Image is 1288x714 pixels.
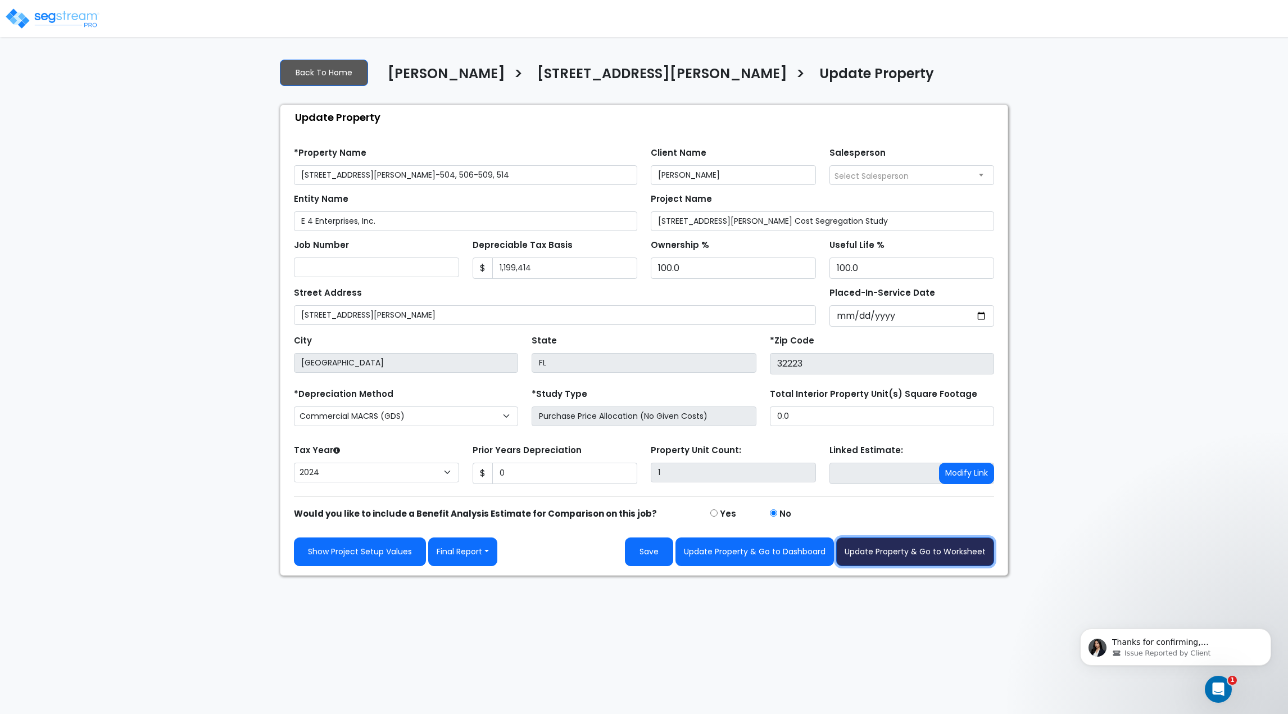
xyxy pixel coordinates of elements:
[1205,676,1232,703] iframe: Intercom live chat
[294,239,349,252] label: Job Number
[835,170,909,182] span: Select Salesperson
[829,239,885,252] label: Useful Life %
[294,335,312,347] label: City
[651,165,816,185] input: Client Name
[770,406,994,426] input: total square foot
[294,165,637,185] input: Property Name
[829,444,903,457] label: Linked Estimate:
[492,257,638,279] input: 0.00
[532,335,557,347] label: State
[779,508,791,521] label: No
[473,257,493,279] span: $
[532,388,587,401] label: *Study Type
[651,239,709,252] label: Ownership %
[651,444,741,457] label: Property Unit Count:
[529,66,787,89] a: [STREET_ADDRESS][PERSON_NAME]
[836,537,994,566] button: Update Property & Go to Worksheet
[675,537,834,566] button: Update Property & Go to Dashboard
[294,287,362,300] label: Street Address
[280,60,368,86] a: Back To Home
[829,287,935,300] label: Placed-In-Service Date
[770,353,994,374] input: Zip Code
[939,463,994,484] button: Modify Link
[651,257,816,279] input: Ownership
[819,66,934,85] h4: Update Property
[829,257,995,279] input: Depreciation
[651,211,994,231] input: Project Name
[537,66,787,85] h4: [STREET_ADDRESS][PERSON_NAME]
[720,508,736,521] label: Yes
[388,66,505,85] h4: [PERSON_NAME]
[294,508,657,519] strong: Would you like to include a Benefit Analysis Estimate for Comparison on this job?
[651,193,712,206] label: Project Name
[294,193,348,206] label: Entity Name
[770,388,977,401] label: Total Interior Property Unit(s) Square Footage
[1228,676,1237,685] span: 1
[770,335,814,347] label: *Zip Code
[796,65,805,87] h3: >
[473,444,582,457] label: Prior Years Depreciation
[294,537,426,566] a: Show Project Setup Values
[473,239,573,252] label: Depreciable Tax Basis
[294,147,366,160] label: *Property Name
[829,147,886,160] label: Salesperson
[651,463,816,482] input: Building Count
[473,463,493,484] span: $
[651,147,706,160] label: Client Name
[294,211,637,231] input: Entity Name
[294,444,340,457] label: Tax Year
[1063,605,1288,684] iframe: Intercom notifications message
[625,537,673,566] button: Save
[811,66,934,89] a: Update Property
[294,305,816,325] input: Street Address
[4,7,100,30] img: logo_pro_r.png
[514,65,523,87] h3: >
[428,537,497,566] button: Final Report
[294,388,393,401] label: *Depreciation Method
[492,463,638,484] input: 0.00
[379,66,505,89] a: [PERSON_NAME]
[286,105,1008,129] div: Update Property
